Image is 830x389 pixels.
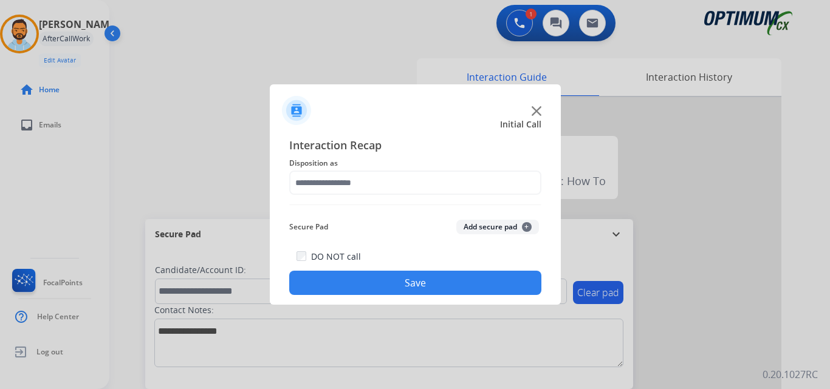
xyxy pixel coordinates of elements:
p: 0.20.1027RC [763,367,818,382]
button: Save [289,271,541,295]
img: contactIcon [282,96,311,125]
span: Initial Call [500,118,541,130]
span: + [522,222,532,232]
span: Secure Pad [289,220,328,234]
label: DO NOT call [311,251,361,263]
span: Disposition as [289,156,541,171]
button: Add secure pad+ [456,220,539,234]
span: Interaction Recap [289,137,541,156]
